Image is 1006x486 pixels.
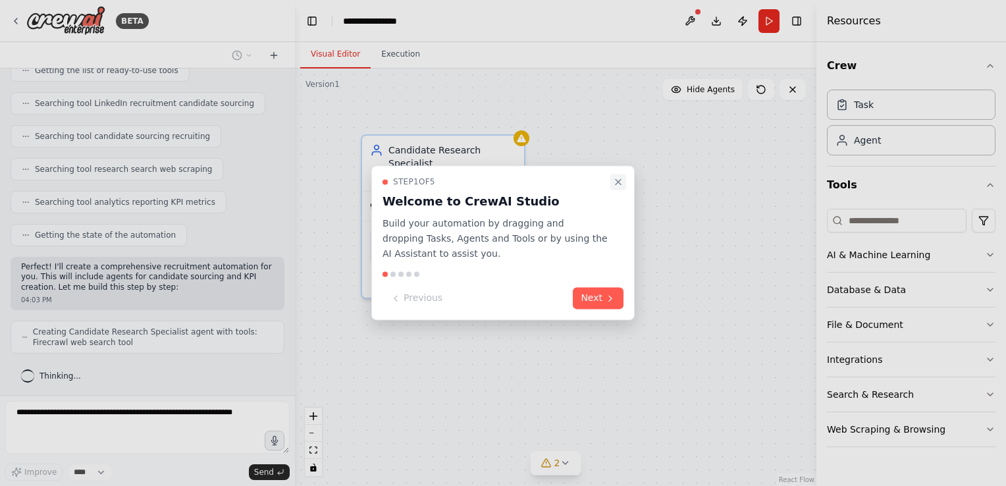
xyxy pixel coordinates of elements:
[573,288,623,310] button: Next
[383,288,450,310] button: Previous
[393,176,435,187] span: Step 1 of 5
[383,192,608,211] h3: Welcome to CrewAI Studio
[303,12,321,30] button: Hide left sidebar
[383,216,608,261] p: Build your automation by dragging and dropping Tasks, Agents and Tools or by using the AI Assista...
[610,174,626,190] button: Close walkthrough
